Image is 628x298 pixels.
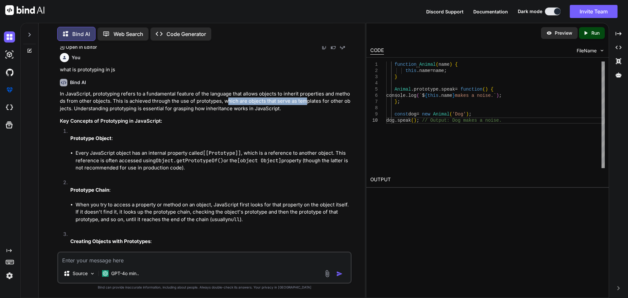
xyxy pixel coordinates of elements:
[394,118,397,123] span: .
[4,84,15,96] img: premium
[416,112,419,117] span: =
[60,117,350,125] h3: Key Concepts of Prototyping in JavaScript:
[370,93,378,99] div: 6
[72,30,90,38] p: Bind AI
[425,93,427,98] span: {
[449,62,452,67] span: )
[73,270,88,277] p: Source
[411,87,413,92] span: .
[113,30,143,38] p: Web Search
[482,87,485,92] span: (
[370,68,378,74] div: 2
[405,93,408,98] span: .
[4,31,15,43] img: darkChat
[76,149,350,172] li: Every JavaScript object has an internal property called , which is a reference to another object....
[237,157,281,164] code: [object Object]
[331,44,336,50] img: like
[60,66,350,74] p: what is prototyping in js
[414,118,416,123] span: )
[102,270,109,277] img: GPT-4o mini
[370,105,378,111] div: 8
[386,93,406,98] span: console
[370,117,378,124] div: 10
[426,9,463,14] span: Discord Support
[322,44,327,50] img: copy
[370,61,378,68] div: 1
[72,54,80,61] h6: You
[441,93,452,98] span: name
[452,112,466,117] span: 'Dog'
[370,74,378,80] div: 3
[70,135,350,142] p: :
[455,62,458,67] span: {
[444,68,446,73] span: ;
[430,68,433,73] span: =
[57,285,352,290] p: Bind can provide inaccurate information, including about people. Always double-check its answers....
[570,5,618,18] button: Invite Team
[394,62,416,67] span: function
[4,49,15,60] img: darkAi-studio
[433,112,449,117] span: Animal
[416,68,419,73] span: .
[66,44,97,50] p: Open in Editor
[455,87,458,92] span: =
[90,271,95,276] img: Pick Models
[70,79,86,86] h6: Bind AI
[156,157,223,164] code: Object.getPrototypeOf()
[419,62,435,67] span: Animal
[461,87,482,92] span: function
[394,99,397,104] span: }
[422,112,430,117] span: new
[394,87,411,92] span: Animal
[323,270,331,277] img: attachment
[70,187,109,193] strong: Prototype Chain
[203,150,241,156] code: [[Prototype]]
[408,93,416,98] span: log
[449,112,452,117] span: (
[370,111,378,117] div: 9
[60,90,350,113] p: In JavaScript, prototyping refers to a fundamental feature of the language that allows objects to...
[416,93,419,98] span: (
[70,135,112,141] strong: Prototype Object
[111,270,139,277] p: GPT-4o min..
[599,48,605,53] img: chevron down
[5,5,44,15] img: Bind AI
[397,99,400,104] span: ;
[419,93,422,98] span: `
[405,68,416,73] span: this
[411,118,413,123] span: (
[452,93,455,98] span: }
[370,86,378,93] div: 5
[518,8,542,15] span: Dark mode
[414,87,439,92] span: prototype
[370,99,378,105] div: 7
[469,112,471,117] span: ;
[422,93,425,98] span: $
[4,67,15,78] img: githubDark
[591,30,600,36] p: Run
[473,9,508,14] span: Documentation
[427,93,439,98] span: this
[4,270,15,281] img: settings
[408,112,416,117] span: dog
[70,186,350,194] p: :
[473,8,508,15] button: Documentation
[485,87,488,92] span: )
[366,172,609,187] h2: OUTPUT
[455,93,496,98] span: makes a noise.`
[76,201,350,223] li: When you try to access a property or method on an object, JavaScript first looks for that propert...
[436,62,438,67] span: (
[466,112,468,117] span: )
[70,238,150,244] strong: Creating Objects with Prototypes
[370,80,378,86] div: 4
[394,74,397,79] span: }
[438,93,441,98] span: .
[228,216,240,223] code: null
[441,87,455,92] span: speak
[433,68,444,73] span: name
[496,93,499,98] span: )
[70,238,350,245] p: :
[4,102,15,113] img: cloudideIcon
[577,47,597,54] span: FileName
[370,47,384,55] div: CODE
